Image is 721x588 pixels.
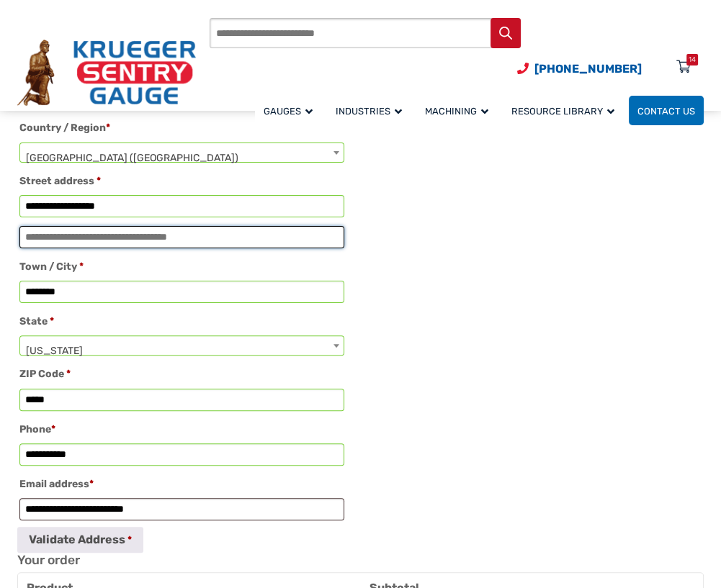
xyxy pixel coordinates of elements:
[20,336,344,366] span: Florida
[534,62,642,76] span: [PHONE_NUMBER]
[416,94,503,127] a: Machining
[255,94,327,127] a: Gauges
[19,143,344,163] span: Country / Region
[19,474,344,494] label: Email address
[689,54,696,65] div: 14
[17,553,704,569] h3: Your order
[629,96,704,125] a: Contact Us
[20,143,344,173] span: United States (US)
[517,60,642,78] a: Phone Number (920) 434-8860
[19,420,344,440] label: Phone
[19,171,344,191] label: Street address
[264,106,313,117] span: Gauges
[17,527,143,553] button: Validate Address
[503,94,629,127] a: Resource Library
[19,335,344,356] span: State
[637,106,695,117] span: Contact Us
[336,106,402,117] span: Industries
[511,106,614,117] span: Resource Library
[17,40,196,106] img: Krueger Sentry Gauge
[425,106,488,117] span: Machining
[19,312,344,332] label: State
[327,94,416,127] a: Industries
[19,364,344,384] label: ZIP Code
[19,257,344,277] label: Town / City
